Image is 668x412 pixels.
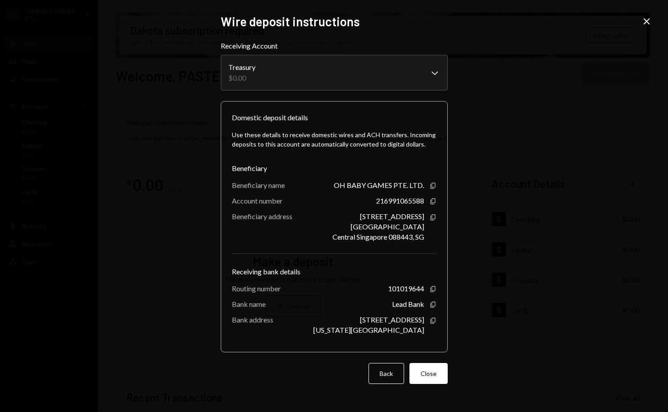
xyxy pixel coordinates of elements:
[232,112,308,123] div: Domestic deposit details
[368,363,404,384] button: Back
[360,212,424,220] div: [STREET_ADDRESS]
[221,55,448,90] button: Receiving Account
[221,41,448,51] label: Receiving Account
[232,181,285,189] div: Beneficiary name
[351,222,424,231] div: [GEOGRAPHIC_DATA]
[376,196,424,205] div: 216991065588
[388,284,424,293] div: 101019644
[232,266,437,277] div: Receiving bank details
[232,315,273,324] div: Bank address
[221,13,448,30] h2: Wire deposit instructions
[334,181,424,189] div: OH BABY GAMES PTE. LTD.
[360,315,424,324] div: [STREET_ADDRESS]
[232,212,292,220] div: Beneficiary address
[232,284,281,293] div: Routing number
[232,130,437,149] div: Use these details to receive domestic wires and ACH transfers. Incoming deposits to this account ...
[232,163,437,174] div: Beneficiary
[392,300,424,308] div: Lead Bank
[232,300,266,308] div: Bank name
[313,326,424,334] div: [US_STATE][GEOGRAPHIC_DATA]
[332,233,424,241] div: Central Singapore 088443, SG
[232,196,283,205] div: Account number
[409,363,448,384] button: Close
